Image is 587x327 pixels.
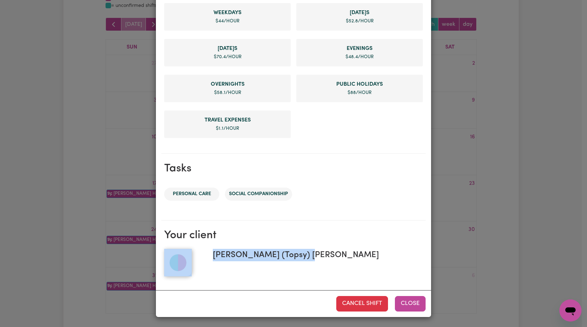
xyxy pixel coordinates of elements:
[214,55,241,59] span: $ 70.4 /hour
[225,188,292,201] li: Social companionship
[164,249,192,276] img: default_profile_pic.99ad5853.jpg
[216,126,239,131] span: $ 1.1 /hour
[170,116,285,124] span: Travel Expense rate
[170,80,285,88] span: Overnight rate
[559,299,581,321] iframe: Button to launch messaging window
[346,19,374,23] span: $ 52.8 /hour
[170,44,285,53] span: Sunday rate
[302,9,417,17] span: Saturday rate
[346,55,374,59] span: $ 48.4 /hour
[336,296,388,311] button: Cancel Shift
[302,44,417,53] span: Evening rate
[214,91,241,95] span: $ 58.1 /hour
[164,229,423,242] h2: Your client
[170,9,285,17] span: Weekday rate
[164,162,423,175] h2: Tasks
[302,80,417,88] span: Public Holiday rate
[207,249,379,261] span: [PERSON_NAME] (Topsy) [PERSON_NAME]
[395,296,426,311] button: Close
[164,188,219,201] li: Personal care
[348,91,371,95] span: $ 88 /hour
[216,19,239,23] span: $ 44 /hour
